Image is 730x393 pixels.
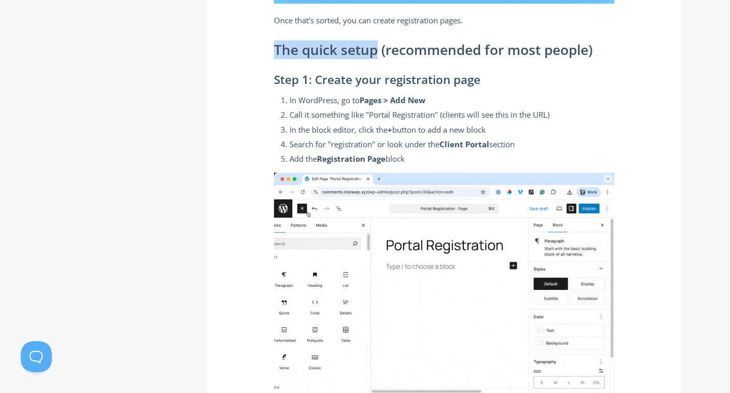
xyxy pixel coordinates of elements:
p: Once that's sorted, you can create registration pages. [274,14,614,26]
li: Add the block [290,152,614,165]
li: In the block editor, click the button to add a new block [290,123,614,136]
iframe: Toggle Customer Support [21,341,52,372]
li: Call it something like "Portal Registration" (clients will see this in the URL) [290,108,614,121]
strong: Registration Page [317,153,385,164]
strong: Client Portal [439,139,489,149]
h3: Step 1: Create your registration page [274,73,614,86]
li: Search for "registration" or look under the section [290,138,614,150]
strong: Pages > Add New [360,95,425,105]
li: In WordPress, go to [290,94,614,106]
h2: The quick setup (recommended for most people) [274,43,614,58]
strong: + [388,124,392,135]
